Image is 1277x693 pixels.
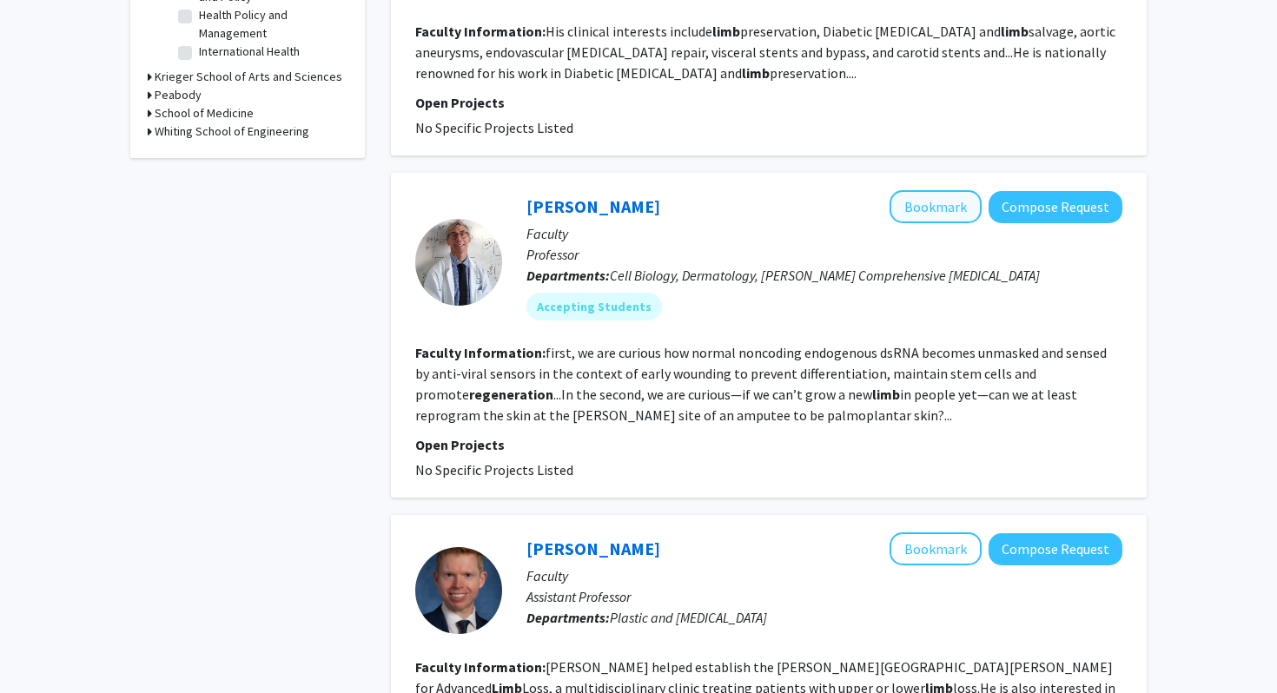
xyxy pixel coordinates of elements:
[199,6,343,43] label: Health Policy and Management
[526,538,660,559] a: [PERSON_NAME]
[199,43,300,61] label: International Health
[872,386,900,403] b: limb
[415,92,1122,113] p: Open Projects
[469,386,553,403] b: regeneration
[415,461,573,478] span: No Specific Projects Listed
[526,195,660,217] a: [PERSON_NAME]
[526,565,1122,586] p: Faculty
[415,23,1115,82] fg-read-more: His clinical interests include preservation, Diabetic [MEDICAL_DATA] and salvage, aortic aneurysm...
[526,267,610,284] b: Departments:
[989,533,1122,565] button: Compose Request to Christopher Frost
[526,244,1122,265] p: Professor
[13,615,74,680] iframe: Chat
[989,191,1122,223] button: Compose Request to Luis Garza
[742,64,770,82] b: limb
[155,104,254,122] h3: School of Medicine
[526,609,610,626] b: Departments:
[526,586,1122,607] p: Assistant Professor
[526,293,662,320] mat-chip: Accepting Students
[415,344,1107,424] fg-read-more: first, we are curious how normal noncoding endogenous dsRNA becomes unmasked and sensed by anti-v...
[610,609,767,626] span: Plastic and [MEDICAL_DATA]
[415,344,546,361] b: Faculty Information:
[155,122,309,141] h3: Whiting School of Engineering
[155,68,342,86] h3: Krieger School of Arts and Sciences
[890,532,982,565] button: Add Christopher Frost to Bookmarks
[890,190,982,223] button: Add Luis Garza to Bookmarks
[712,23,740,40] b: limb
[415,434,1122,455] p: Open Projects
[610,267,1040,284] span: Cell Biology, Dermatology, [PERSON_NAME] Comprehensive [MEDICAL_DATA]
[415,119,573,136] span: No Specific Projects Listed
[415,658,546,676] b: Faculty Information:
[1001,23,1029,40] b: limb
[155,86,202,104] h3: Peabody
[415,23,546,40] b: Faculty Information:
[526,223,1122,244] p: Faculty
